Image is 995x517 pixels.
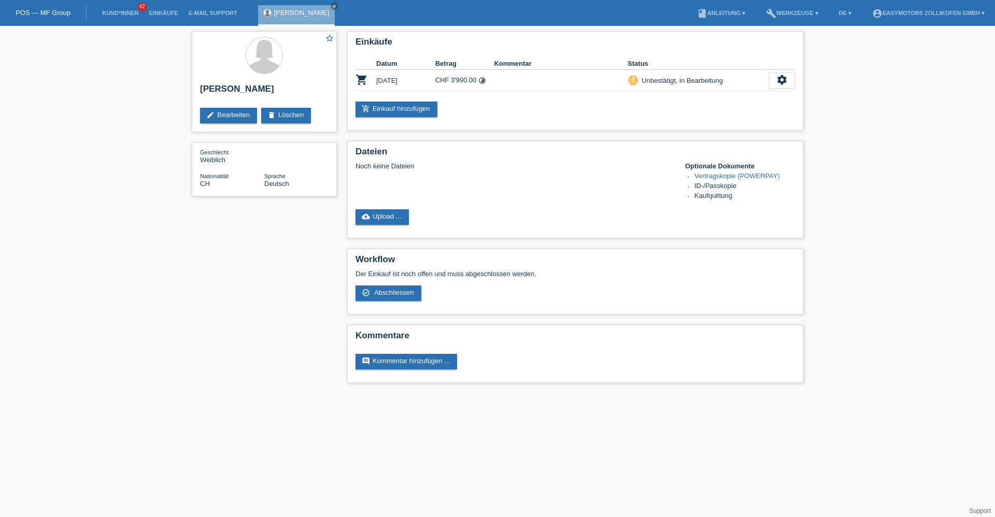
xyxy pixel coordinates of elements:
[264,180,289,188] span: Deutsch
[435,58,494,70] th: Betrag
[267,111,276,119] i: delete
[200,173,229,179] span: Nationalität
[356,147,795,162] h2: Dateien
[200,84,329,99] h2: [PERSON_NAME]
[694,172,780,180] a: Vertragskopie (POWERPAY)
[362,105,370,113] i: add_shopping_cart
[694,192,795,202] li: Kaufquittung
[356,37,795,52] h2: Einkäufe
[356,354,457,369] a: commentKommentar hinzufügen ...
[325,34,334,43] i: star_border
[362,212,370,221] i: cloud_upload
[200,149,229,155] span: Geschlecht
[638,75,723,86] div: Unbestätigt, in Bearbeitung
[969,507,991,514] a: Support
[264,173,286,179] span: Sprache
[97,10,144,16] a: Kund*innen
[16,9,70,17] a: POS — MF Group
[206,111,215,119] i: edit
[356,285,421,301] a: check_circle_outline Abschliessen
[630,76,637,83] i: priority_high
[356,270,795,278] p: Der Einkauf ist noch offen und muss abgeschlossen werden.
[356,162,672,170] div: Noch keine Dateien
[478,77,486,84] i: Fixe Raten (48 Raten)
[867,10,990,16] a: account_circleEasymotors Zollikofen GmbH ▾
[144,10,183,16] a: Einkäufe
[274,9,330,17] a: [PERSON_NAME]
[494,58,628,70] th: Kommentar
[834,10,857,16] a: DE ▾
[697,8,707,19] i: book
[362,289,370,297] i: check_circle_outline
[356,74,368,86] i: POSP00028160
[325,34,334,45] a: star_border
[261,108,311,123] a: deleteLöschen
[376,58,435,70] th: Datum
[356,209,409,225] a: cloud_uploadUpload ...
[685,162,795,170] h4: Optionale Dokumente
[766,8,776,19] i: build
[356,331,795,346] h2: Kommentare
[200,108,257,123] a: editBearbeiten
[137,3,147,11] span: 42
[332,4,337,9] i: close
[872,8,883,19] i: account_circle
[200,180,210,188] span: Schweiz
[692,10,750,16] a: bookAnleitung ▾
[628,58,769,70] th: Status
[362,357,370,365] i: comment
[183,10,243,16] a: E-Mail Support
[376,70,435,91] td: [DATE]
[356,254,795,270] h2: Workflow
[356,102,437,117] a: add_shopping_cartEinkauf hinzufügen
[694,182,795,192] li: ID-/Passkopie
[776,74,788,85] i: settings
[200,148,264,164] div: Weiblich
[331,3,338,10] a: close
[374,289,414,296] span: Abschliessen
[435,70,494,91] td: CHF 3'990.00
[761,10,823,16] a: buildWerkzeuge ▾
